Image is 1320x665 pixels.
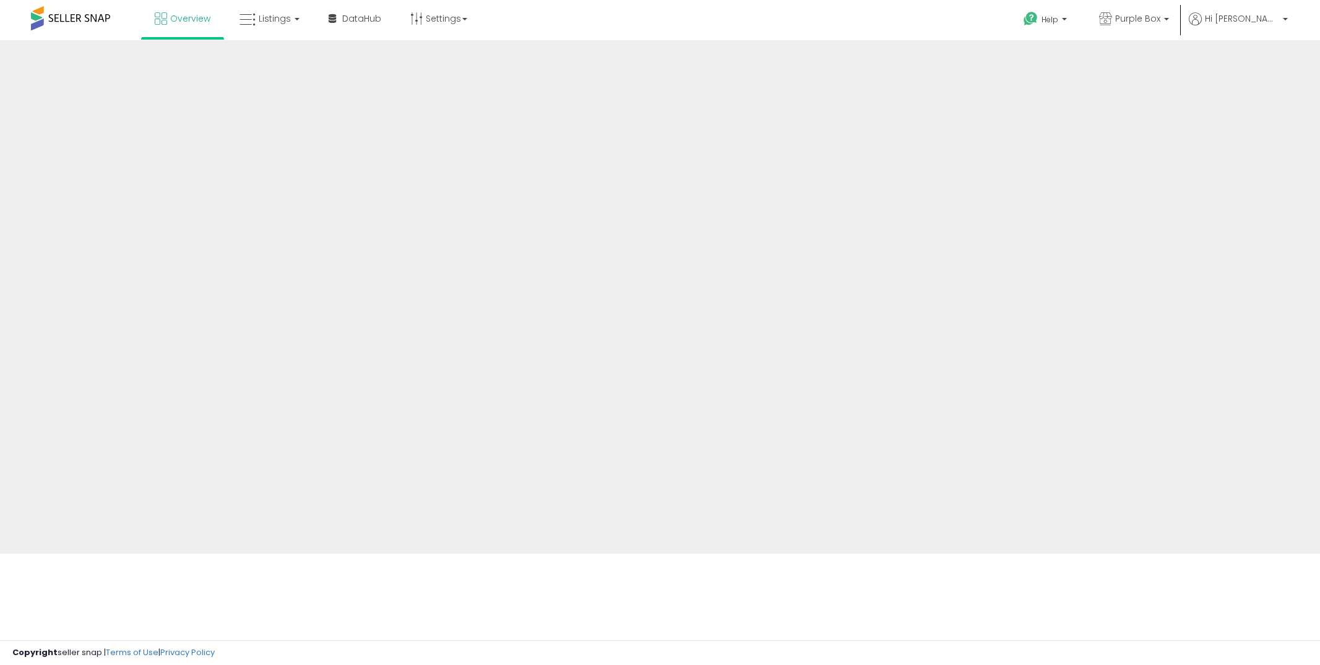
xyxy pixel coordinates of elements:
a: Hi [PERSON_NAME] [1189,12,1288,40]
span: Hi [PERSON_NAME] [1205,12,1279,25]
span: DataHub [342,12,381,25]
span: Help [1042,14,1058,25]
span: Purple Box [1115,12,1160,25]
a: Help [1014,2,1079,40]
span: Listings [259,12,291,25]
span: Overview [170,12,210,25]
i: Get Help [1023,11,1038,27]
